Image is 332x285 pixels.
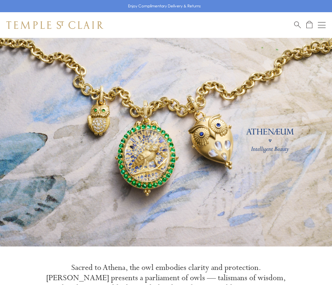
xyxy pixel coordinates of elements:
a: Open Shopping Bag [306,21,312,29]
img: Temple St. Clair [6,21,103,29]
a: Search [294,21,301,29]
p: Enjoy Complimentary Delivery & Returns [128,3,201,9]
button: Open navigation [318,21,326,29]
